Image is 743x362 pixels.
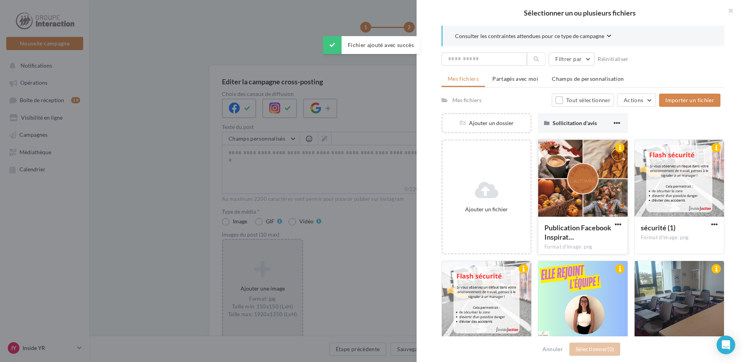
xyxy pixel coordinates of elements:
[544,244,621,251] div: Format d'image: png
[455,32,611,42] button: Consulter les contraintes attendues pour ce type de campagne
[549,52,595,66] button: Filtrer par
[552,75,624,82] span: Champs de personnalisation
[539,345,566,354] button: Annuler
[446,205,527,213] div: Ajouter un fichier
[553,120,597,126] span: Sollicitation d'avis
[452,96,481,104] div: Mes fichiers
[641,223,675,232] span: sécurité (1)
[323,36,420,54] div: Fichier ajouté avec succès
[595,54,632,64] button: Réinitialiser
[617,94,656,107] button: Actions
[717,336,735,354] div: Open Intercom Messenger
[607,346,614,352] span: (0)
[659,94,720,107] button: Importer un fichier
[448,75,479,82] span: Mes fichiers
[569,343,620,356] button: Sélectionner(0)
[455,32,604,40] span: Consulter les contraintes attendues pour ce type de campagne
[641,234,718,241] div: Format d'image: png
[443,119,530,127] div: Ajouter un dossier
[624,97,643,103] span: Actions
[544,223,611,241] span: Publication Facebook Inspiration Mood Automne montage photo moderne orange beige
[492,75,538,82] span: Partagés avec moi
[665,97,714,103] span: Importer un fichier
[429,9,731,16] h2: Sélectionner un ou plusieurs fichiers
[552,94,614,107] button: Tout sélectionner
